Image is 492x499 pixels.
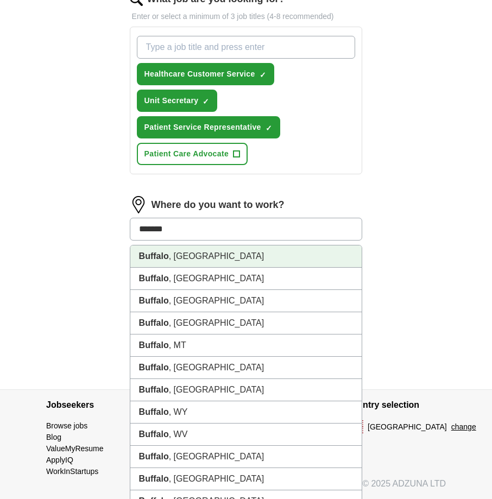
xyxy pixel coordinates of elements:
[139,296,169,305] strong: Buffalo
[130,268,362,290] li: , [GEOGRAPHIC_DATA]
[266,124,272,132] span: ✓
[137,36,356,59] input: Type a job title and press enter
[203,97,209,106] span: ✓
[130,290,362,312] li: , [GEOGRAPHIC_DATA]
[139,318,169,327] strong: Buffalo
[130,11,363,22] p: Enter or select a minimum of 3 job titles (4-8 recommended)
[368,421,447,433] span: [GEOGRAPHIC_DATA]
[152,198,285,212] label: Where do you want to work?
[46,421,87,430] a: Browse jobs
[137,90,218,112] button: Unit Secretary✓
[139,429,169,439] strong: Buffalo
[130,334,362,357] li: , MT
[260,71,266,79] span: ✓
[46,433,61,441] a: Blog
[46,444,104,453] a: ValueMyResume
[139,407,169,416] strong: Buffalo
[137,143,248,165] button: Patient Care Advocate
[46,456,73,464] a: ApplyIQ
[130,468,362,490] li: , [GEOGRAPHIC_DATA]
[139,474,169,483] strong: Buffalo
[137,63,274,85] button: Healthcare Customer Service✓
[144,122,261,133] span: Patient Service Representative
[46,467,98,476] a: WorkInStartups
[144,95,199,106] span: Unit Secretary
[144,148,229,160] span: Patient Care Advocate
[144,68,255,80] span: Healthcare Customer Service
[139,274,169,283] strong: Buffalo
[139,251,169,261] strong: Buffalo
[130,424,362,446] li: , WV
[130,245,362,268] li: , [GEOGRAPHIC_DATA]
[130,196,147,213] img: location.png
[37,477,455,499] div: © 2025 ADZUNA LTD
[130,401,362,424] li: , WY
[130,312,362,334] li: , [GEOGRAPHIC_DATA]
[130,446,362,468] li: , [GEOGRAPHIC_DATA]
[451,421,476,433] button: change
[139,385,169,394] strong: Buffalo
[130,379,362,401] li: , [GEOGRAPHIC_DATA]
[346,390,446,420] h4: Country selection
[139,340,169,350] strong: Buffalo
[137,116,280,138] button: Patient Service Representative✓
[139,363,169,372] strong: Buffalo
[139,452,169,461] strong: Buffalo
[130,357,362,379] li: , [GEOGRAPHIC_DATA]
